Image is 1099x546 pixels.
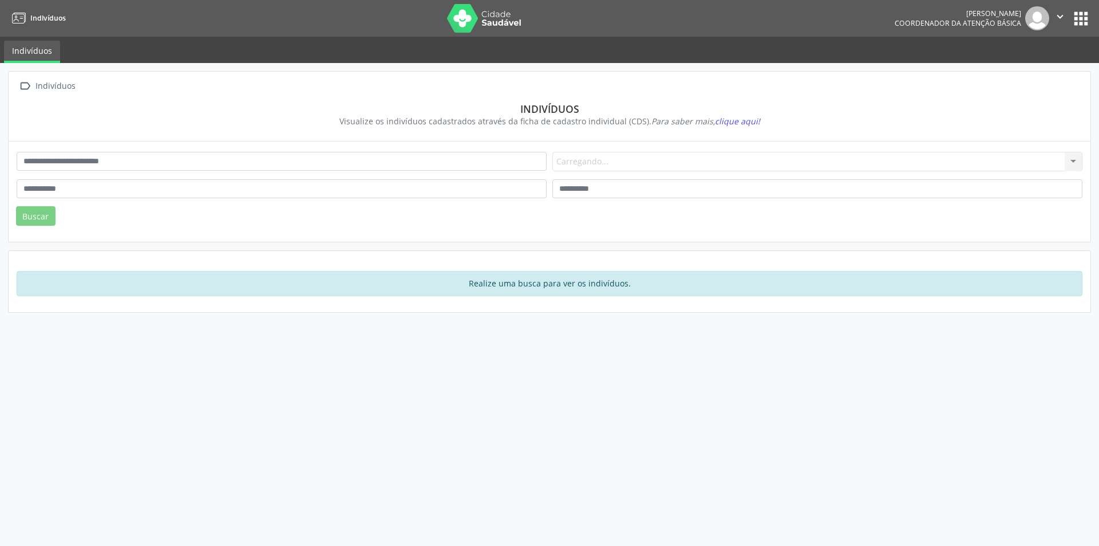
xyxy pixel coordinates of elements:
img: img [1025,6,1049,30]
a: Indivíduos [8,9,66,28]
span: Coordenador da Atenção Básica [895,18,1021,28]
a: Indivíduos [4,41,60,63]
a:  Indivíduos [17,78,77,95]
div: Indivíduos [25,103,1074,115]
div: Visualize os indivíduos cadastrados através da ficha de cadastro individual (CDS). [25,115,1074,127]
i:  [17,78,33,95]
i:  [1054,10,1066,23]
span: clique aqui! [715,116,760,127]
span: Indivíduos [30,13,66,23]
i: Para saber mais, [651,116,760,127]
div: Indivíduos [33,78,77,95]
div: Realize uma busca para ver os indivíduos. [17,271,1082,296]
button: apps [1071,9,1091,29]
button:  [1049,6,1071,30]
div: [PERSON_NAME] [895,9,1021,18]
button: Buscar [16,206,56,226]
